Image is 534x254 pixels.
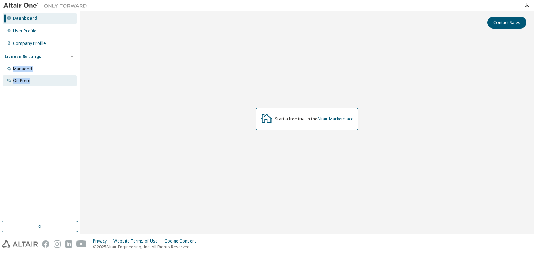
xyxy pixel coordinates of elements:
[76,240,87,248] img: youtube.svg
[65,240,72,248] img: linkedin.svg
[13,41,46,46] div: Company Profile
[317,116,354,122] a: Altair Marketplace
[93,244,200,250] p: © 2025 Altair Engineering, Inc. All Rights Reserved.
[13,16,37,21] div: Dashboard
[2,240,38,248] img: altair_logo.svg
[13,66,32,72] div: Managed
[54,240,61,248] img: instagram.svg
[42,240,49,248] img: facebook.svg
[113,238,164,244] div: Website Terms of Use
[93,238,113,244] div: Privacy
[164,238,200,244] div: Cookie Consent
[13,28,37,34] div: User Profile
[487,17,526,29] button: Contact Sales
[5,54,41,59] div: License Settings
[3,2,90,9] img: Altair One
[13,78,30,84] div: On Prem
[275,116,354,122] div: Start a free trial in the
